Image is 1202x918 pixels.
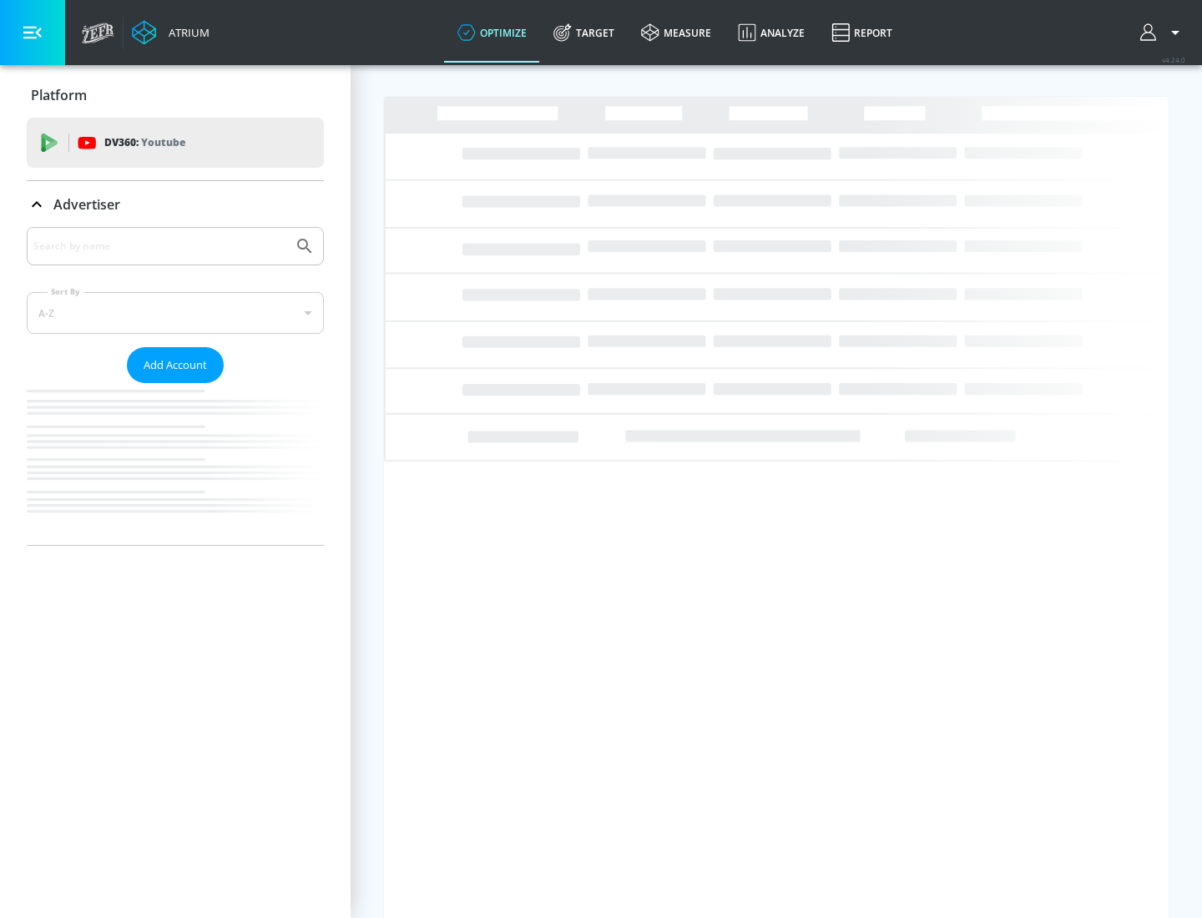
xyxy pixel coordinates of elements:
[141,134,185,151] p: Youtube
[27,292,324,334] div: A-Z
[104,134,185,152] p: DV360:
[162,25,210,40] div: Atrium
[27,118,324,168] div: DV360: Youtube
[48,286,83,297] label: Sort By
[53,195,120,214] p: Advertiser
[27,72,324,119] div: Platform
[725,3,818,63] a: Analyze
[127,347,224,383] button: Add Account
[27,181,324,228] div: Advertiser
[132,20,210,45] a: Atrium
[144,356,207,375] span: Add Account
[628,3,725,63] a: measure
[33,235,286,257] input: Search by name
[1162,55,1185,64] span: v 4.24.0
[31,86,87,104] p: Platform
[27,383,324,545] nav: list of Advertiser
[27,227,324,545] div: Advertiser
[444,3,540,63] a: optimize
[540,3,628,63] a: Target
[818,3,906,63] a: Report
